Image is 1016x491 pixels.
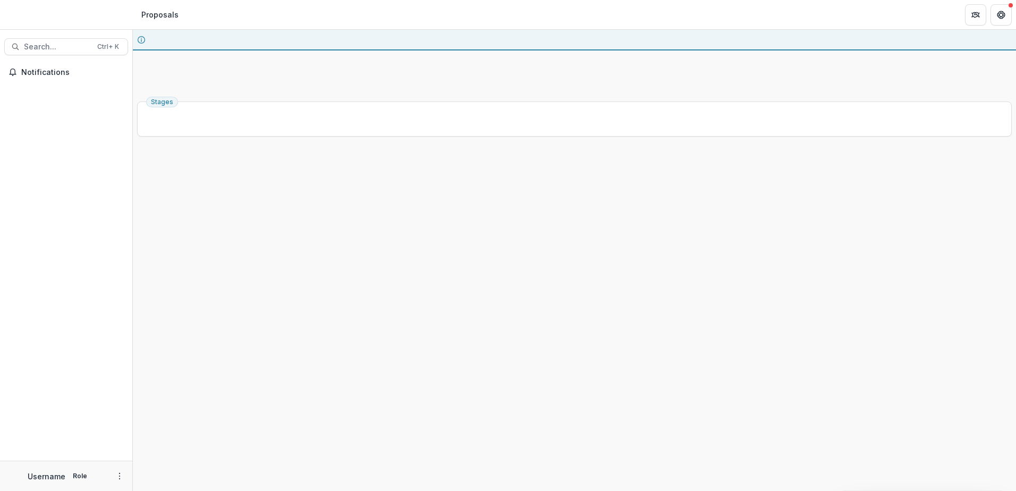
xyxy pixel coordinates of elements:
[4,38,128,55] button: Search...
[137,7,183,22] nav: breadcrumb
[95,41,121,53] div: Ctrl + K
[141,9,179,20] div: Proposals
[990,4,1012,26] button: Get Help
[21,68,124,77] span: Notifications
[4,64,128,81] button: Notifications
[70,471,90,481] p: Role
[151,98,173,106] span: Stages
[28,471,65,482] p: Username
[24,43,91,52] span: Search...
[113,470,126,482] button: More
[965,4,986,26] button: Partners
